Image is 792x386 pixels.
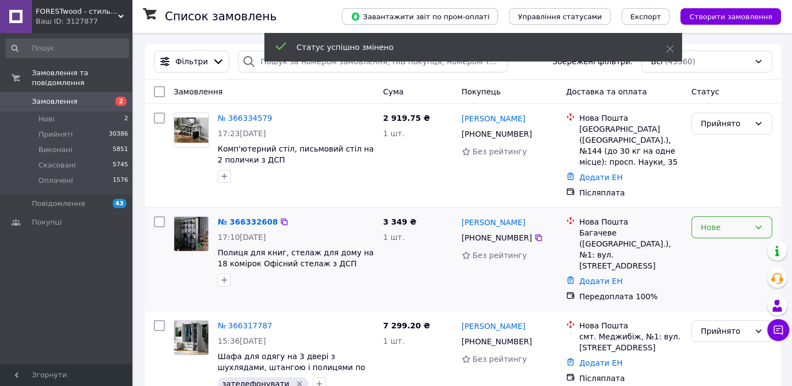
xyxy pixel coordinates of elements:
div: Нова Пошта [579,320,683,331]
img: Фото товару [174,321,208,355]
span: 5851 [113,145,128,155]
button: Управління статусами [509,8,611,25]
span: Виконані [38,145,73,155]
button: Завантажити звіт по пром-оплаті [342,8,498,25]
a: [PERSON_NAME] [462,321,525,332]
span: Замовлення та повідомлення [32,68,132,88]
div: Багачеве ([GEOGRAPHIC_DATA].), №1: вул. [STREET_ADDRESS] [579,227,683,271]
div: Післяплата [579,373,683,384]
div: [PHONE_NUMBER] [459,230,534,245]
div: Нова Пошта [579,216,683,227]
a: Створити замовлення [669,12,781,20]
span: Повідомлення [32,199,85,209]
a: Додати ЕН [579,173,623,182]
div: Ваш ID: 3127877 [36,16,132,26]
a: № 366332608 [218,217,278,226]
span: 43 [113,199,126,208]
a: [PERSON_NAME] [462,113,525,124]
a: Фото товару [174,216,209,251]
span: 7 299.20 ₴ [383,321,430,330]
span: Без рейтингу [473,355,527,363]
a: Фото товару [174,320,209,355]
div: Прийнято [701,325,750,337]
div: смт. Меджибіж, №1: вул. [STREET_ADDRESS] [579,331,683,353]
span: Нові [38,114,54,124]
span: 2 [115,97,126,106]
span: FORESTwood - стильні і сучасні меблі від виробника [36,7,118,16]
button: Експорт [622,8,670,25]
span: 17:10[DATE] [218,233,266,242]
span: 17:23[DATE] [218,129,266,138]
a: [PERSON_NAME] [462,217,525,228]
span: 2 919.75 ₴ [383,114,430,122]
div: Нова Пошта [579,113,683,124]
div: Передоплата 100% [579,291,683,302]
span: 3 349 ₴ [383,217,417,226]
div: Статус успішно змінено [297,42,639,53]
div: Нове [701,221,750,233]
span: Управління статусами [518,13,602,21]
a: № 366317787 [218,321,272,330]
span: Без рейтингу [473,147,527,156]
a: Фото товару [174,113,209,148]
span: Cума [383,87,403,96]
span: Експорт [630,13,661,21]
span: 15:36[DATE] [218,337,266,345]
span: Покупець [462,87,501,96]
span: Замовлення [174,87,223,96]
a: Полиця для книг, стелаж для дому на 18 комірок Офісний стелаж з ДСП [218,248,374,268]
div: Прийнято [701,118,750,130]
img: Фото товару [174,217,208,251]
span: Оплачені [38,176,73,186]
a: Додати ЕН [579,359,623,367]
button: Створити замовлення [680,8,781,25]
a: № 366334579 [218,114,272,122]
span: Завантажити звіт по пром-оплаті [351,12,489,21]
div: [PHONE_NUMBER] [459,334,534,349]
span: Скасовані [38,160,76,170]
span: 1 шт. [383,337,405,345]
img: Фото товару [174,118,208,143]
div: [GEOGRAPHIC_DATA] ([GEOGRAPHIC_DATA].), №144 (до 30 кг на одне місце): просп. Науки, 35 [579,124,683,167]
h1: Список замовлень [165,10,276,23]
a: Комп'ютерний стіл, письмовий стіл на 2 полички з ДСП [218,144,374,164]
div: [PHONE_NUMBER] [459,126,534,142]
span: Доставка та оплата [566,87,647,96]
span: 1576 [113,176,128,186]
button: Чат з покупцем [767,319,789,341]
a: Шафа для одягу на 3 двері з шухлядами, штангою і полицями по праву сторону [218,352,365,383]
span: 2 [124,114,128,124]
span: 1 шт. [383,129,405,138]
input: Пошук [5,38,129,58]
span: Статус [691,87,719,96]
span: Прийняті [38,130,73,139]
span: Покупці [32,217,62,227]
a: Додати ЕН [579,277,623,286]
span: Без рейтингу [473,251,527,260]
span: Створити замовлення [689,13,772,21]
span: Фільтри [175,56,208,67]
span: 30386 [109,130,128,139]
span: 1 шт. [383,233,405,242]
div: Післяплата [579,187,683,198]
span: Замовлення [32,97,77,107]
span: 5745 [113,160,128,170]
